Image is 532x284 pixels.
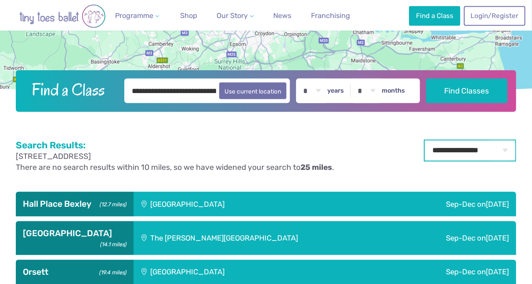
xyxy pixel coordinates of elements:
[270,7,295,25] a: News
[97,239,126,248] small: (14.1 miles)
[219,83,286,99] button: Use current location
[112,7,163,25] a: Programme
[23,228,126,239] h3: [GEOGRAPHIC_DATA]
[134,221,398,255] div: The [PERSON_NAME][GEOGRAPHIC_DATA]
[177,7,201,25] a: Shop
[217,11,248,20] span: Our Story
[426,79,507,103] button: Find Classes
[25,79,118,101] h2: Find a Class
[311,11,351,20] span: Franchising
[134,192,348,216] div: [GEOGRAPHIC_DATA]
[486,267,509,276] span: [DATE]
[10,4,115,28] img: tiny toes ballet
[16,140,334,151] h2: Search Results:
[308,7,354,25] a: Franchising
[2,87,31,98] a: Open this area in Google Maps (opens a new window)
[16,151,334,162] p: [STREET_ADDRESS]
[2,87,31,98] img: Google
[464,6,525,25] a: Login/Register
[327,87,344,95] label: years
[486,234,509,242] span: [DATE]
[180,11,197,20] span: Shop
[409,6,460,25] a: Find a Class
[273,11,291,20] span: News
[382,87,405,95] label: months
[486,200,509,209] span: [DATE]
[16,162,334,173] p: There are no search results within 10 miles, so we have widened your search to .
[23,199,126,209] h3: Hall Place Bexley
[96,267,126,276] small: (19.4 miles)
[300,163,332,172] strong: 25 miles
[23,267,126,277] h3: Orsett
[348,192,516,216] div: Sep-Dec on
[97,199,126,208] small: (12.7 miles)
[213,7,257,25] a: Our Story
[398,221,516,255] div: Sep-Dec on
[115,11,153,20] span: Programme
